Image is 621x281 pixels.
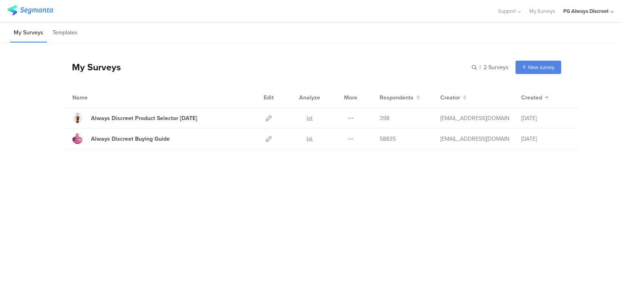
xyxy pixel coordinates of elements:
[380,135,396,143] span: 58835
[563,7,608,15] div: PG Always Discreet
[10,23,47,42] li: My Surveys
[72,93,121,102] div: Name
[521,93,542,102] span: Created
[440,93,467,102] button: Creator
[72,133,170,144] a: Always Discreet Buying Guide
[64,60,121,74] div: My Surveys
[440,114,509,123] div: eliran@segmanta.com
[72,113,197,123] a: Always Discreet Product Selector [DATE]
[298,87,322,108] div: Analyze
[521,93,549,102] button: Created
[440,93,460,102] span: Creator
[498,7,516,15] span: Support
[440,135,509,143] div: talia@segmanta.com
[91,135,170,143] div: Always Discreet Buying Guide
[380,93,414,102] span: Respondents
[484,63,509,72] span: 2 Surveys
[528,63,554,71] span: New survey
[521,114,570,123] div: [DATE]
[478,63,482,72] span: |
[380,93,420,102] button: Respondents
[342,87,359,108] div: More
[91,114,197,123] div: Always Discreet Product Selector June 2024
[49,23,81,42] li: Templates
[7,5,53,15] img: segmanta logo
[521,135,570,143] div: [DATE]
[380,114,389,123] span: 398
[260,87,277,108] div: Edit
